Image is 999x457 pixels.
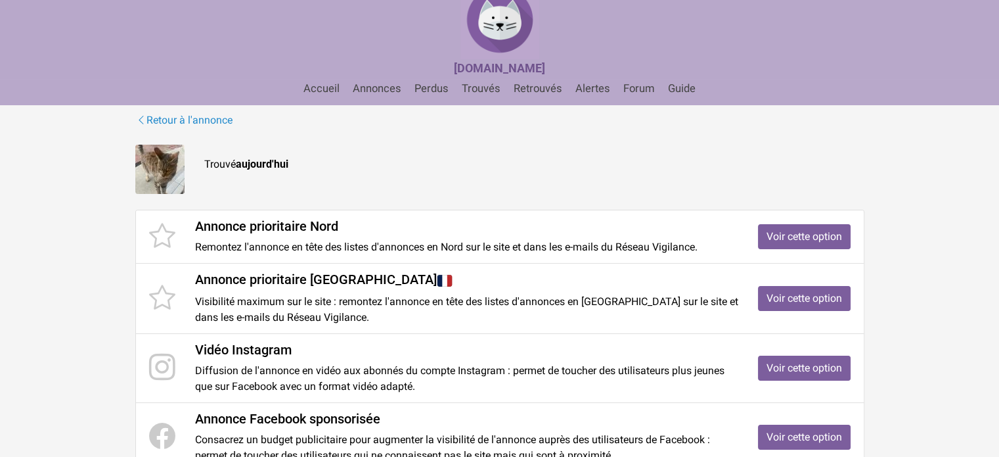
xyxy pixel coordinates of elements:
a: Accueil [298,82,345,95]
img: France [437,273,453,289]
a: Voir cette option [758,425,851,450]
a: Guide [663,82,701,95]
h4: Vidéo Instagram [195,342,738,358]
a: Alertes [570,82,615,95]
a: [DOMAIN_NAME] [454,62,545,75]
a: Retrouvés [508,82,567,95]
a: Voir cette option [758,286,851,311]
strong: [DOMAIN_NAME] [454,61,545,75]
a: Trouvés [456,82,506,95]
h4: Annonce prioritaire [GEOGRAPHIC_DATA] [195,272,738,289]
p: Trouvé [204,156,864,172]
h4: Annonce Facebook sponsorisée [195,411,738,427]
a: Voir cette option [758,356,851,381]
p: Visibilité maximum sur le site : remontez l'annonce en tête des listes d'annonces en [GEOGRAPHIC_... [195,294,738,325]
a: Retour à l'annonce [135,112,233,129]
a: Voir cette option [758,224,851,249]
h4: Annonce prioritaire Nord [195,218,738,234]
p: Remontez l'annonce en tête des listes d'annonces en Nord sur le site et dans les e-mails du Résea... [195,239,738,255]
a: Forum [618,82,660,95]
a: Annonces [347,82,407,95]
p: Diffusion de l'annonce en vidéo aux abonnés du compte Instagram : permet de toucher des utilisate... [195,363,738,395]
a: Perdus [409,82,454,95]
strong: aujourd'hui [236,158,288,170]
